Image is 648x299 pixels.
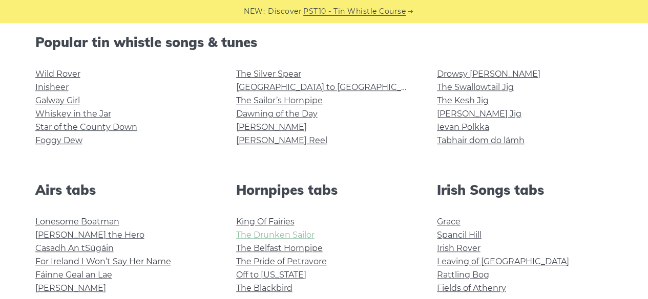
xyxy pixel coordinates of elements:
[236,217,295,226] a: King Of Fairies
[437,135,525,145] a: Tabhair dom do lámh
[437,217,461,226] a: Grace
[35,230,144,240] a: [PERSON_NAME] the Hero
[236,283,292,293] a: The Blackbird
[35,182,212,198] h2: Airs tabs
[35,257,171,266] a: For Ireland I Won’t Say Her Name
[236,257,327,266] a: The Pride of Petravore
[35,34,613,50] h2: Popular tin whistle songs & tunes
[437,82,514,92] a: The Swallowtail Jig
[236,135,327,145] a: [PERSON_NAME] Reel
[236,109,318,119] a: Dawning of the Day
[35,217,119,226] a: Lonesome Boatman
[437,122,489,132] a: Ievan Polkka
[35,96,80,105] a: Galway Girl
[303,6,406,17] a: PST10 - Tin Whistle Course
[35,270,112,280] a: Fáinne Geal an Lae
[236,122,307,132] a: [PERSON_NAME]
[437,257,569,266] a: Leaving of [GEOGRAPHIC_DATA]
[236,96,323,105] a: The Sailor’s Hornpipe
[35,82,69,92] a: Inisheer
[437,243,480,253] a: Irish Rover
[236,182,412,198] h2: Hornpipes tabs
[437,96,489,105] a: The Kesh Jig
[35,69,80,79] a: Wild Rover
[236,69,301,79] a: The Silver Spear
[437,109,521,119] a: [PERSON_NAME] Jig
[437,182,613,198] h2: Irish Songs tabs
[35,122,137,132] a: Star of the County Down
[35,283,106,293] a: [PERSON_NAME]
[236,230,315,240] a: The Drunken Sailor
[236,82,425,92] a: [GEOGRAPHIC_DATA] to [GEOGRAPHIC_DATA]
[437,69,540,79] a: Drowsy [PERSON_NAME]
[437,230,482,240] a: Spancil Hill
[35,109,111,119] a: Whiskey in the Jar
[236,243,323,253] a: The Belfast Hornpipe
[437,270,489,280] a: Rattling Bog
[268,6,302,17] span: Discover
[236,270,306,280] a: Off to [US_STATE]
[35,135,82,145] a: Foggy Dew
[244,6,265,17] span: NEW:
[437,283,506,293] a: Fields of Athenry
[35,243,114,253] a: Casadh An tSúgáin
